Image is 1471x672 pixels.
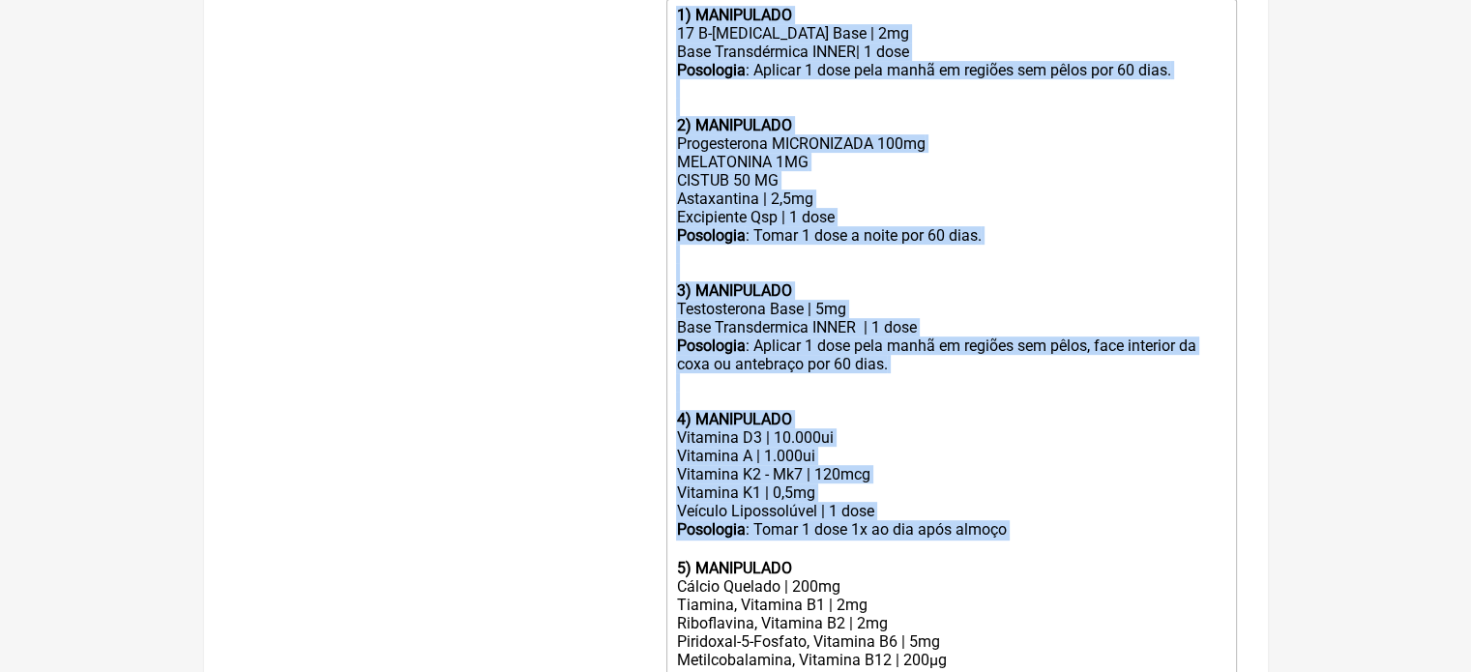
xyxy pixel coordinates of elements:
[676,336,1225,410] div: : Aplicar 1 dose pela manhã em regiões sem pêlos, face interior da coxa ou antebraço por 60 dias.
[676,596,1225,614] div: Tiamina, Vitamina B1 | 2mg
[676,651,1225,669] div: Metilcobalamina, Vitamina B12 | 200µg
[676,465,1225,483] div: Vitamina K2 - Mk7 | 120mcg
[676,428,1225,447] div: Vitamina D3 | 10.000ui
[676,24,1225,43] div: 17 B-[MEDICAL_DATA] Base | 2mg
[676,502,1225,520] div: Veículo Lipossolúvel | 1 dose
[676,6,791,24] strong: 1) MANIPULADO
[676,43,1225,61] div: Base Transdérmica INNER| 1 dose
[676,520,1225,559] div: : Tomar 1 dose 1x ao dia após almoço ㅤ
[676,318,1225,336] div: Base Transdermica INNER | 1 dose
[676,226,745,245] strong: Posologia
[676,208,1225,226] div: Excipiente Qsp | 1 dose
[676,300,1225,318] div: Testosterona Base | 5mg
[676,61,1225,116] div: : Aplicar 1 dose pela manhã em regiões sem pêlos por 60 dias.
[676,520,745,539] strong: Posologia
[676,577,1225,596] div: Cálcio Quelado | 200mg
[676,61,745,79] strong: Posologia
[676,281,791,300] strong: 3) MANIPULADO
[676,116,791,134] strong: 2) MANIPULADO
[676,483,1225,502] div: Vitamina K1 | 0,5mg
[676,447,1225,465] div: Vitamina A | 1.000ui
[676,226,1225,281] div: : Tomar 1 dose a noite por 60 dias.
[676,336,745,355] strong: Posologia
[676,632,1225,651] div: Piridoxal-5-Fosfato, Vitamina B6 | 5mg
[676,134,1225,208] div: Progesterona MICRONIZADA 100mg MELATONINA 1MG CISTUB 50 MG Astaxantina | 2,5mg
[676,559,791,577] strong: 5) MANIPULADO
[676,410,791,428] strong: 4) MANIPULADO
[676,614,1225,632] div: Riboflavina, Vitamina B2 | 2mg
